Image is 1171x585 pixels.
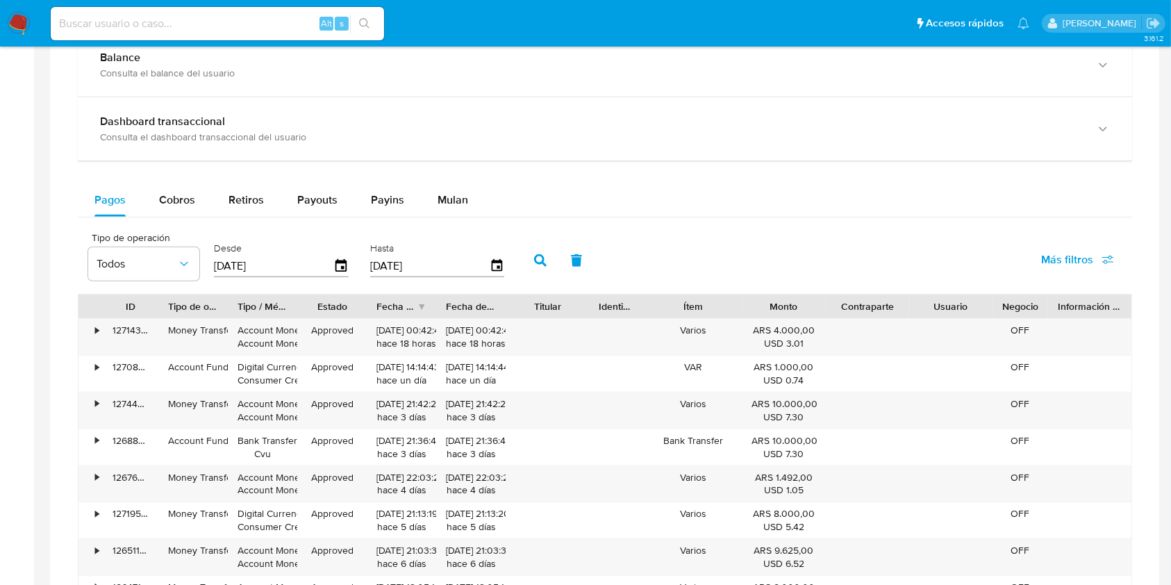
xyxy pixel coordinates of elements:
[1146,16,1161,31] a: Salir
[1144,33,1164,44] span: 3.161.2
[350,14,379,33] button: search-icon
[340,17,344,30] span: s
[321,17,332,30] span: Alt
[1018,17,1029,29] a: Notificaciones
[1063,17,1141,30] p: agustina.viggiano@mercadolibre.com
[51,15,384,33] input: Buscar usuario o caso...
[926,16,1004,31] span: Accesos rápidos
